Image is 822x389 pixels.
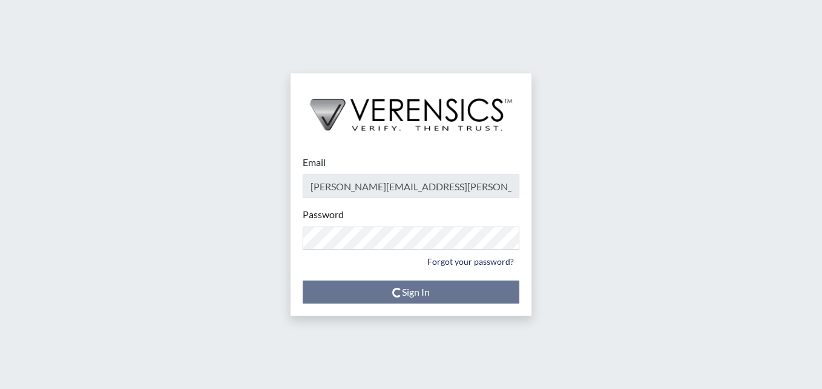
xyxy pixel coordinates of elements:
[303,155,326,170] label: Email
[303,281,519,304] button: Sign In
[291,73,531,144] img: logo-wide-black.2aad4157.png
[303,207,344,222] label: Password
[422,252,519,271] a: Forgot your password?
[303,175,519,198] input: Email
